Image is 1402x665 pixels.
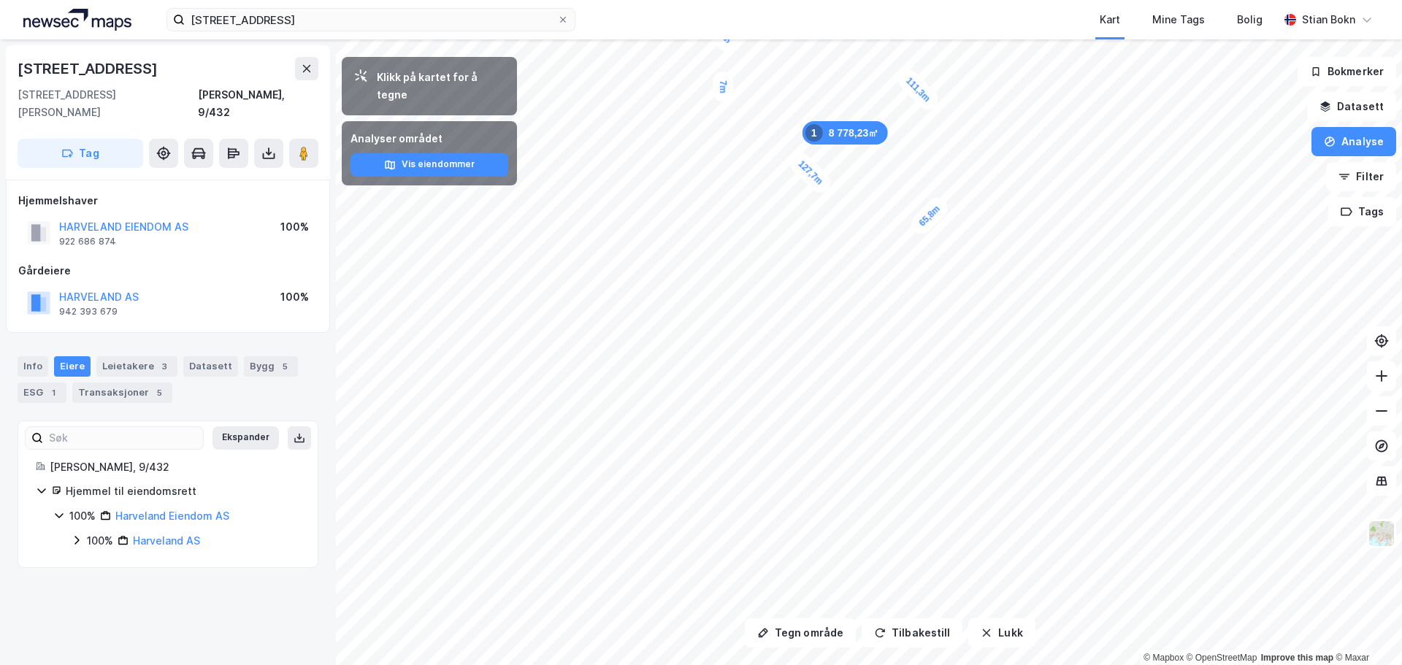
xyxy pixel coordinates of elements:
[1307,92,1396,121] button: Datasett
[1328,197,1396,226] button: Tags
[1237,11,1263,28] div: Bolig
[1326,162,1396,191] button: Filter
[18,192,318,210] div: Hjemmelshaver
[59,306,118,318] div: 942 393 679
[133,534,200,547] a: Harveland AS
[157,359,172,374] div: 3
[54,356,91,377] div: Eiere
[713,72,733,101] div: Map marker
[277,359,292,374] div: 5
[185,9,557,31] input: Søk på adresse, matrikkel, gårdeiere, leietakere eller personer
[23,9,131,31] img: logo.a4113a55bc3d86da70a041830d287a7e.svg
[66,483,300,500] div: Hjemmel til eiendomsrett
[377,69,505,104] div: Klikk på kartet for å tegne
[69,507,96,525] div: 100%
[18,86,198,121] div: [STREET_ADDRESS][PERSON_NAME]
[198,86,318,121] div: [PERSON_NAME], 9/432
[50,458,300,476] div: [PERSON_NAME], 9/432
[894,66,941,114] div: Map marker
[152,385,166,400] div: 5
[805,124,823,142] div: 1
[1152,11,1205,28] div: Mine Tags
[802,121,888,145] div: Map marker
[212,426,279,450] button: Ekspander
[350,130,508,147] div: Analyser området
[1302,11,1355,28] div: Stian Bokn
[18,383,66,403] div: ESG
[18,262,318,280] div: Gårdeiere
[18,57,161,80] div: [STREET_ADDRESS]
[1187,653,1257,663] a: OpenStreetMap
[72,383,172,403] div: Transaksjoner
[907,193,951,238] div: Map marker
[1298,57,1396,86] button: Bokmerker
[46,385,61,400] div: 1
[1100,11,1120,28] div: Kart
[862,618,962,647] button: Tilbakestill
[968,618,1035,647] button: Lukk
[1311,127,1396,156] button: Analyse
[1329,595,1402,665] div: Kontrollprogram for chat
[18,139,143,168] button: Tag
[59,236,116,247] div: 922 686 874
[18,356,48,377] div: Info
[183,356,238,377] div: Datasett
[745,618,856,647] button: Tegn område
[43,427,203,449] input: Søk
[115,510,229,522] a: Harveland Eiendom AS
[280,218,309,236] div: 100%
[1261,653,1333,663] a: Improve this map
[87,532,113,550] div: 100%
[1368,520,1395,547] img: Z
[280,288,309,306] div: 100%
[786,149,835,196] div: Map marker
[244,356,298,377] div: Bygg
[1144,653,1184,663] a: Mapbox
[96,356,177,377] div: Leietakere
[1329,595,1402,665] iframe: Chat Widget
[350,153,508,177] button: Vis eiendommer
